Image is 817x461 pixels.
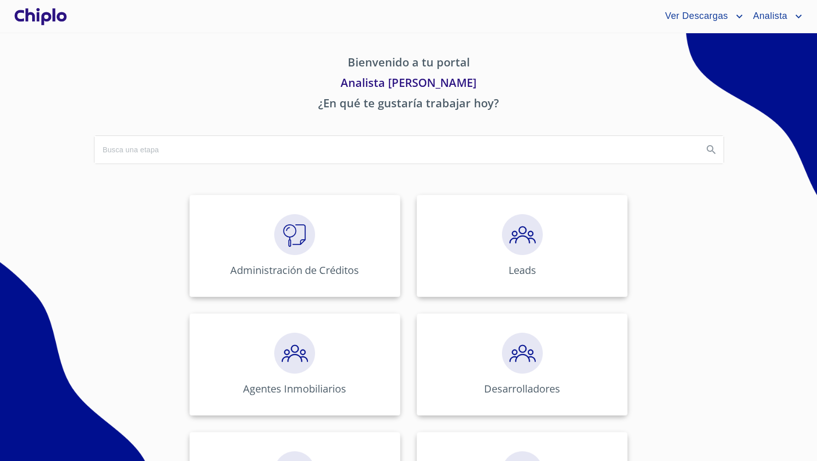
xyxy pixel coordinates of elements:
[274,333,315,374] img: megaClickPrecalificacion.png
[94,95,723,115] p: ¿En qué te gustaría trabajar hoy?
[746,8,805,25] button: account of current user
[484,382,560,396] p: Desarrolladores
[502,214,543,255] img: megaClickPrecalificacion.png
[94,136,695,164] input: search
[243,382,346,396] p: Agentes Inmobiliarios
[94,74,723,95] p: Analista [PERSON_NAME]
[502,333,543,374] img: megaClickPrecalificacion.png
[657,8,745,25] button: account of current user
[509,263,536,277] p: Leads
[230,263,359,277] p: Administración de Créditos
[274,214,315,255] img: megaClickVerifiacion.png
[699,137,724,162] button: Search
[94,54,723,74] p: Bienvenido a tu portal
[657,8,733,25] span: Ver Descargas
[746,8,792,25] span: Analista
